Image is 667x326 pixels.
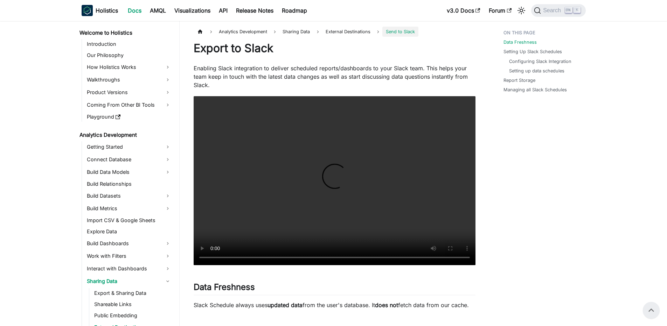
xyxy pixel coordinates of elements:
a: Build Relationships [85,179,173,189]
a: How Holistics Works [85,62,173,73]
a: Docs [124,5,146,16]
a: Build Dashboards [85,238,173,249]
a: Data Freshness [503,39,537,45]
a: Shareable Links [92,299,173,309]
img: Holistics [82,5,93,16]
a: Introduction [85,39,173,49]
a: Playground [85,112,173,122]
a: Getting Started [85,141,173,153]
a: Report Storage [503,77,535,84]
a: Roadmap [278,5,311,16]
a: Interact with Dashboards [85,263,173,274]
h2: Data Freshness [194,282,475,295]
a: v3.0 Docs [443,5,485,16]
a: Product Versions [85,87,173,98]
kbd: K [574,7,581,13]
a: Walkthroughs [85,74,173,85]
span: Search [541,7,565,14]
a: Analytics Development [77,130,173,140]
strong: updated data [268,302,303,309]
a: API [215,5,232,16]
a: Configuring Slack Integration [509,58,571,65]
p: Slack Schedule always uses from the user's database. It fetch data from our cache. [194,301,475,309]
a: Build Datasets [85,190,173,201]
button: Search (Ctrl+K) [531,4,585,17]
a: Forum [485,5,516,16]
a: Release Notes [232,5,278,16]
a: Connect Database [85,154,173,165]
a: Managing all Slack Schedules [503,86,567,93]
a: Our Philosophy [85,50,173,60]
button: Switch between dark and light mode (currently light mode) [516,5,527,16]
p: Enabling Slack integration to deliver scheduled reports/dashboards to your Slack team. This helps... [194,64,475,89]
button: Scroll back to top [643,302,660,319]
b: Holistics [96,6,118,15]
a: Explore Data [85,227,173,236]
a: Setting Up Slack Schedules [503,48,562,55]
a: Setting up data schedules [509,68,564,74]
a: Welcome to Holistics [77,28,173,38]
a: Import CSV & Google Sheets [85,215,173,225]
a: External Destinations [322,27,374,37]
h1: Export to Slack [194,41,475,55]
span: Send to Slack [382,27,418,37]
a: Export & Sharing Data [92,288,173,298]
span: Sharing Data [279,27,313,37]
span: Analytics Development [215,27,271,37]
a: Work with Filters [85,250,173,262]
strong: does not [375,302,398,309]
a: Sharing Data [85,276,173,287]
a: Visualizations [170,5,215,16]
a: Build Metrics [85,203,173,214]
a: HolisticsHolistics [82,5,118,16]
a: Public Embedding [92,311,173,320]
span: External Destinations [326,29,370,34]
a: Coming From Other BI Tools [85,99,173,111]
nav: Breadcrumbs [194,27,475,37]
nav: Docs sidebar [75,21,180,326]
a: Home page [194,27,207,37]
a: AMQL [146,5,170,16]
a: Build Data Models [85,166,173,178]
video: Your browser does not support embedding video, but you can . [194,96,475,265]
